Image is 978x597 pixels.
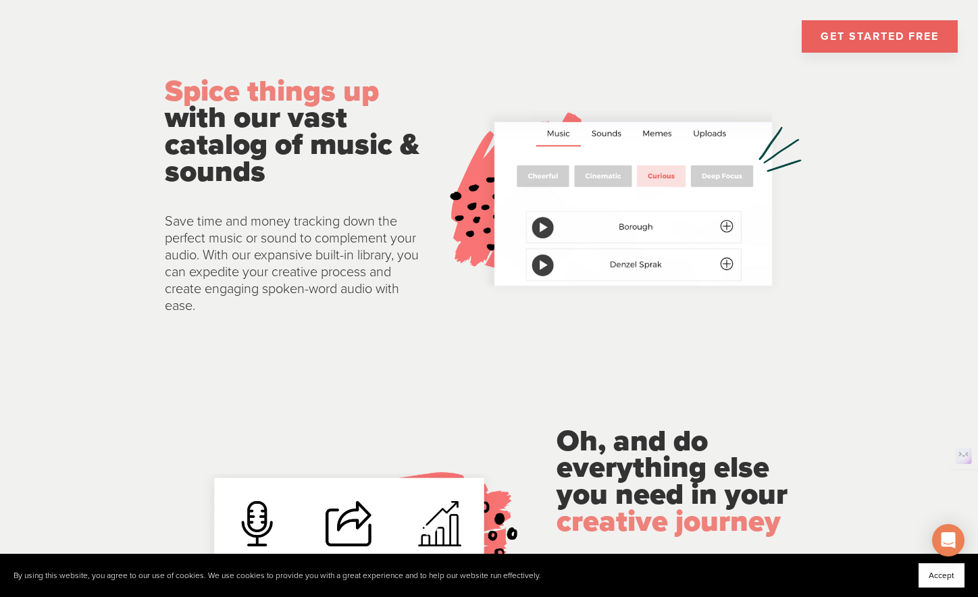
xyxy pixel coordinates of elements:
[557,504,781,540] span: creative journey
[165,213,421,315] p: Save time and money tracking down the perfect music or sound to complement your audio. With our e...
[165,74,379,109] span: Spice things up
[557,428,813,535] p: Oh, and do everything else you need in your
[802,20,958,53] a: GET STARTED FREE
[165,78,421,185] p: with our vast catalog of music & sounds
[919,563,964,588] button: Accept
[444,111,813,295] img: add_music_canvav_gray.png
[14,571,541,581] p: By using this website, you agree to our use of cookies. We use cookies to provide you with a grea...
[932,524,964,556] div: Open Intercom Messenger
[929,571,954,580] span: Accept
